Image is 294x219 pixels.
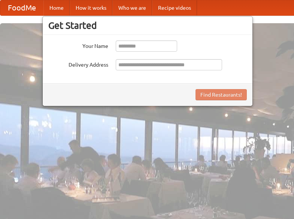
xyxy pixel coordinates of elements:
[196,89,247,100] button: Find Restaurants!
[112,0,152,15] a: Who we are
[48,20,247,31] h3: Get Started
[0,0,43,15] a: FoodMe
[48,40,108,50] label: Your Name
[152,0,197,15] a: Recipe videos
[43,0,70,15] a: Home
[48,59,108,69] label: Delivery Address
[70,0,112,15] a: How it works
